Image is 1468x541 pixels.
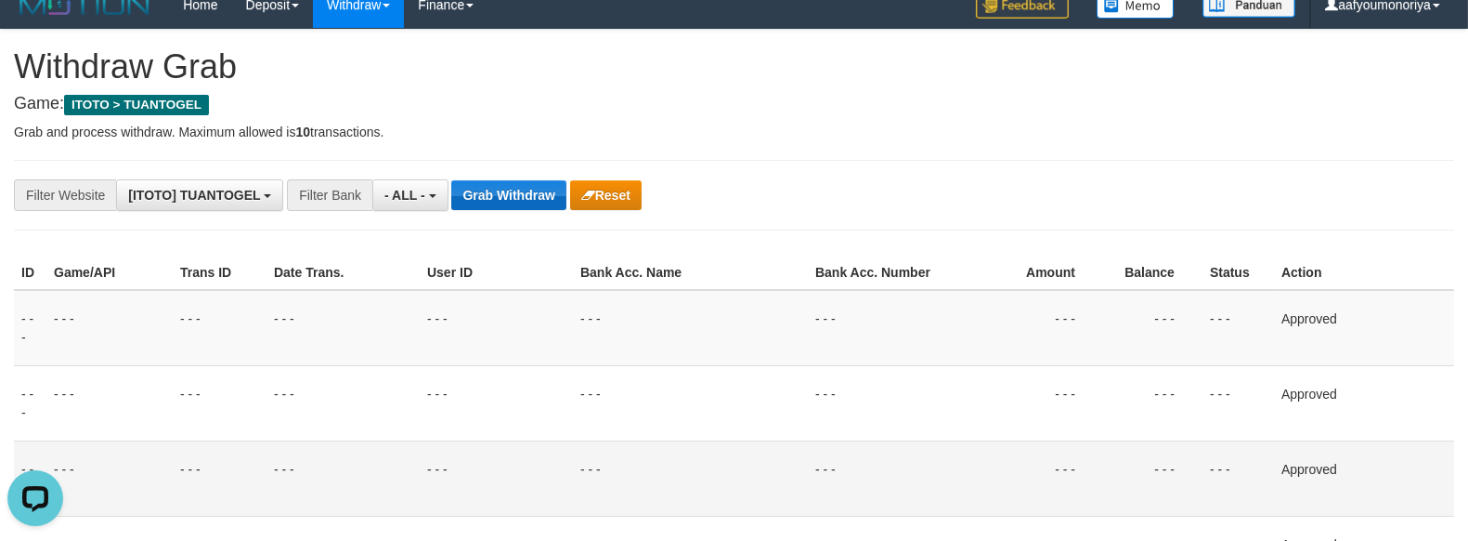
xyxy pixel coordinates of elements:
[14,179,116,211] div: Filter Website
[14,290,46,366] td: - - -
[808,441,953,516] td: - - -
[1103,365,1202,441] td: - - -
[1202,441,1274,516] td: - - -
[1202,365,1274,441] td: - - -
[173,256,266,290] th: Trans ID
[1274,256,1454,290] th: Action
[420,256,573,290] th: User ID
[46,256,173,290] th: Game/API
[451,180,565,210] button: Grab Withdraw
[266,256,420,290] th: Date Trans.
[1274,441,1454,516] td: Approved
[420,441,573,516] td: - - -
[1202,256,1274,290] th: Status
[14,48,1454,86] h1: Withdraw Grab
[953,290,1103,366] td: - - -
[1103,290,1202,366] td: - - -
[420,290,573,366] td: - - -
[14,95,1454,113] h4: Game:
[7,7,63,63] button: Open LiveChat chat widget
[266,290,420,366] td: - - -
[173,365,266,441] td: - - -
[808,290,953,366] td: - - -
[573,365,808,441] td: - - -
[808,365,953,441] td: - - -
[953,365,1103,441] td: - - -
[64,95,209,115] span: ITOTO > TUANTOGEL
[1274,290,1454,366] td: Approved
[173,441,266,516] td: - - -
[953,441,1103,516] td: - - -
[128,188,260,203] span: [ITOTO] TUANTOGEL
[1103,441,1202,516] td: - - -
[14,123,1454,141] p: Grab and process withdraw. Maximum allowed is transactions.
[46,441,173,516] td: - - -
[953,256,1103,290] th: Amount
[420,365,573,441] td: - - -
[266,365,420,441] td: - - -
[573,441,808,516] td: - - -
[295,125,310,139] strong: 10
[173,290,266,366] td: - - -
[808,256,953,290] th: Bank Acc. Number
[573,256,808,290] th: Bank Acc. Name
[570,180,642,210] button: Reset
[46,365,173,441] td: - - -
[14,365,46,441] td: - - -
[266,441,420,516] td: - - -
[46,290,173,366] td: - - -
[116,179,283,211] button: [ITOTO] TUANTOGEL
[287,179,372,211] div: Filter Bank
[384,188,425,203] span: - ALL -
[1103,256,1202,290] th: Balance
[1274,365,1454,441] td: Approved
[573,290,808,366] td: - - -
[1202,290,1274,366] td: - - -
[14,441,46,516] td: - - -
[14,256,46,290] th: ID
[372,179,448,211] button: - ALL -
